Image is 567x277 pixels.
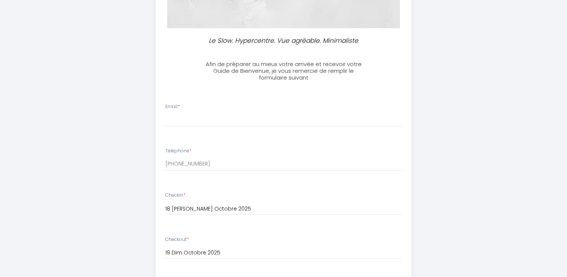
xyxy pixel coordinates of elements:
p: Le Slow. Hypercentre. Vue agréable. Minimaliste [203,36,364,46]
label: Email [165,103,180,110]
h3: Afin de préparer au mieux votre arrivée et recevoir votre Guide de Bienvenue, je vous remercie de... [200,61,367,81]
label: Checkout [165,236,189,243]
label: Checkin [165,192,186,199]
label: Téléphone [165,148,191,155]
